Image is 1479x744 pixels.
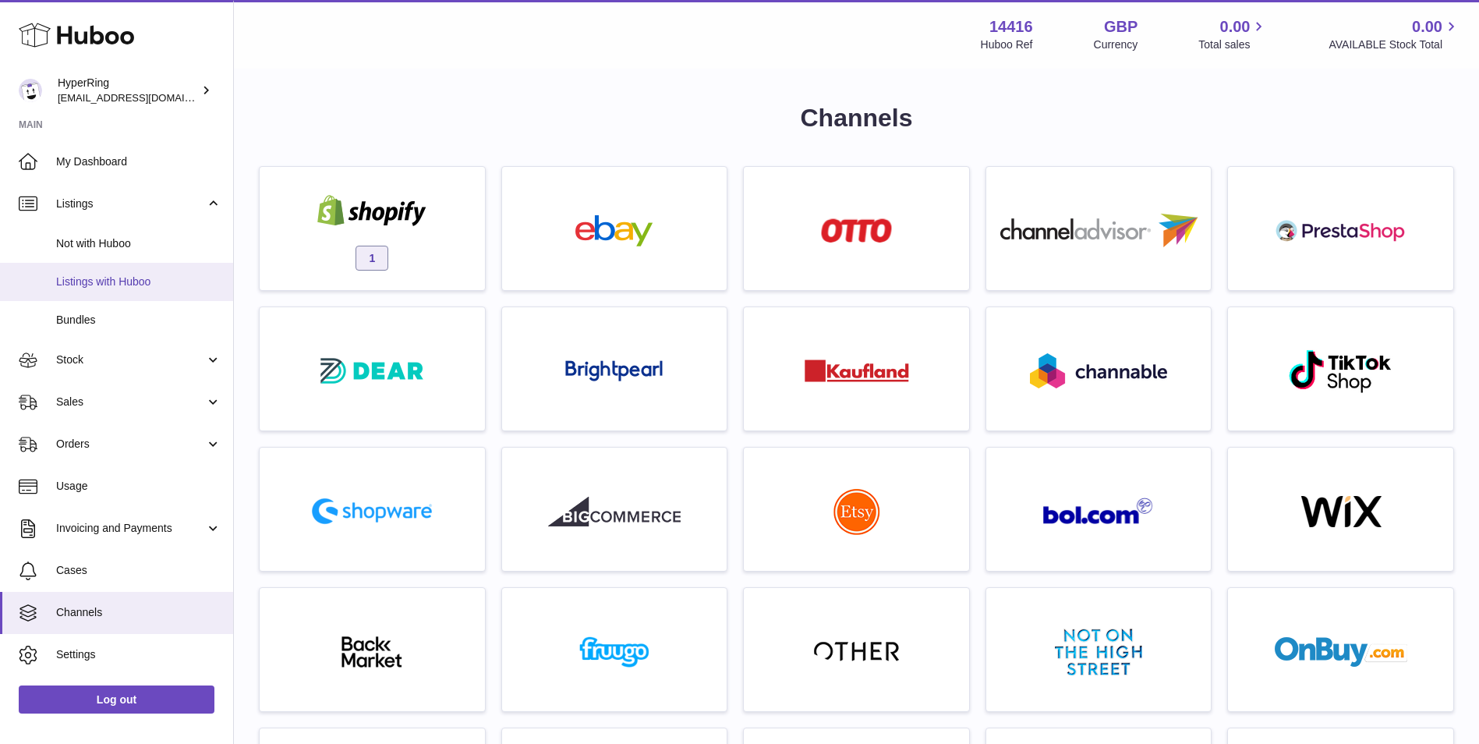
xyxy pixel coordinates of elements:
[56,563,221,578] span: Cases
[1275,636,1407,668] img: onbuy
[259,101,1454,135] h1: Channels
[752,175,961,282] a: roseta-otto
[1000,214,1198,247] img: roseta-channel-advisor
[994,175,1204,282] a: roseta-channel-advisor
[805,360,909,382] img: roseta-kaufland
[994,455,1204,563] a: roseta-bol
[306,492,438,530] img: roseta-shopware
[1288,349,1393,394] img: roseta-tiktokshop
[510,455,720,563] a: roseta-bigcommerce
[316,353,428,388] img: roseta-dear
[833,488,880,535] img: roseta-etsy
[267,596,477,703] a: backmarket
[548,215,681,246] img: ebay
[267,315,477,423] a: roseta-dear
[1275,496,1407,527] img: wix
[1094,37,1138,52] div: Currency
[1275,215,1407,246] img: roseta-prestashop
[56,605,221,620] span: Channels
[56,197,205,211] span: Listings
[1055,629,1142,675] img: notonthehighstreet
[56,647,221,662] span: Settings
[510,315,720,423] a: roseta-brightpearl
[306,195,438,226] img: shopify
[1220,16,1251,37] span: 0.00
[306,636,438,668] img: backmarket
[56,521,205,536] span: Invoicing and Payments
[1043,498,1154,525] img: roseta-bol
[1198,37,1268,52] span: Total sales
[1236,315,1445,423] a: roseta-tiktokshop
[565,360,663,382] img: roseta-brightpearl
[510,175,720,282] a: ebay
[267,175,477,282] a: shopify 1
[56,437,205,452] span: Orders
[1030,353,1167,388] img: roseta-channable
[56,353,205,367] span: Stock
[510,596,720,703] a: fruugo
[548,636,681,668] img: fruugo
[821,218,892,243] img: roseta-otto
[1329,37,1460,52] span: AVAILABLE Stock Total
[58,76,198,105] div: HyperRing
[752,596,961,703] a: other
[1236,455,1445,563] a: wix
[356,246,388,271] span: 1
[989,16,1033,37] strong: 14416
[814,640,900,664] img: other
[1329,16,1460,52] a: 0.00 AVAILABLE Stock Total
[752,315,961,423] a: roseta-kaufland
[752,455,961,563] a: roseta-etsy
[1236,175,1445,282] a: roseta-prestashop
[19,686,214,714] a: Log out
[56,479,221,494] span: Usage
[1412,16,1442,37] span: 0.00
[56,313,221,328] span: Bundles
[56,275,221,289] span: Listings with Huboo
[267,455,477,563] a: roseta-shopware
[56,154,221,169] span: My Dashboard
[19,79,42,102] img: internalAdmin-14416@internal.huboo.com
[981,37,1033,52] div: Huboo Ref
[56,236,221,251] span: Not with Huboo
[548,496,681,527] img: roseta-bigcommerce
[56,395,205,409] span: Sales
[1236,596,1445,703] a: onbuy
[994,315,1204,423] a: roseta-channable
[1104,16,1138,37] strong: GBP
[58,91,229,104] span: [EMAIL_ADDRESS][DOMAIN_NAME]
[994,596,1204,703] a: notonthehighstreet
[1198,16,1268,52] a: 0.00 Total sales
